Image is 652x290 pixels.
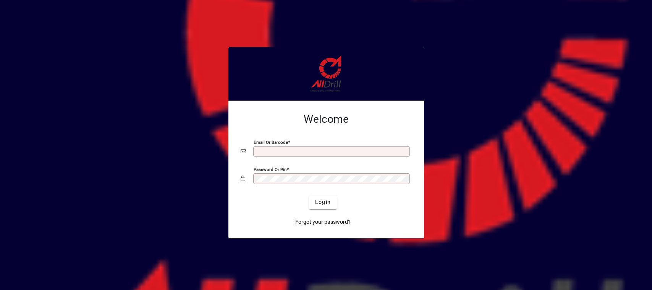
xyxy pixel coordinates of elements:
[309,196,337,209] button: Login
[292,215,354,229] a: Forgot your password?
[254,166,286,172] mat-label: Password or Pin
[241,113,412,126] h2: Welcome
[254,139,288,145] mat-label: Email or Barcode
[295,218,351,226] span: Forgot your password?
[315,198,331,206] span: Login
